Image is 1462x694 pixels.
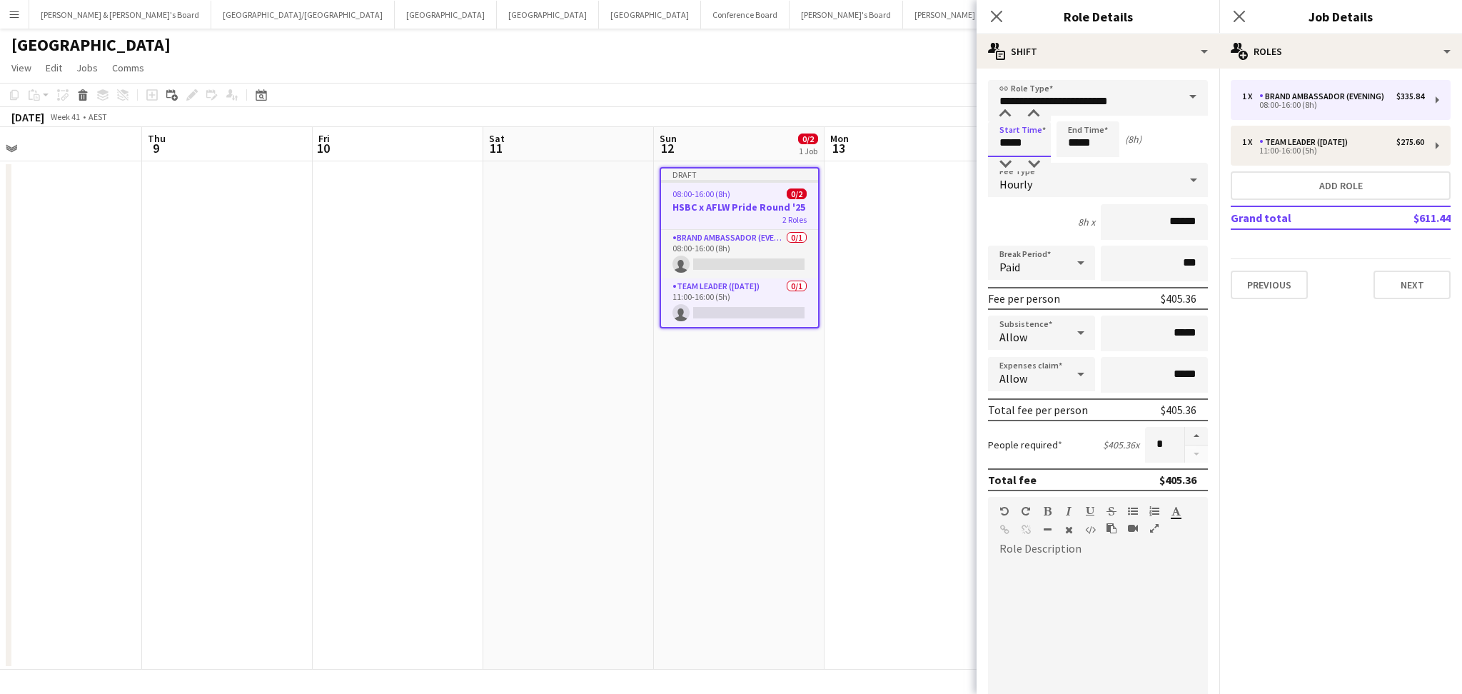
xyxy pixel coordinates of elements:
[1171,506,1181,517] button: Text Color
[1106,523,1116,534] button: Paste as plain text
[1242,101,1424,109] div: 08:00-16:00 (8h)
[11,110,44,124] div: [DATE]
[497,1,599,29] button: [GEOGRAPHIC_DATA]
[71,59,104,77] a: Jobs
[1396,137,1424,147] div: $275.60
[790,1,903,29] button: [PERSON_NAME]'s Board
[1021,506,1031,517] button: Redo
[661,169,818,180] div: Draft
[146,140,166,156] span: 9
[830,132,849,145] span: Mon
[903,1,1085,29] button: [PERSON_NAME] & [PERSON_NAME]'s Board
[89,111,107,122] div: AEST
[1219,34,1462,69] div: Roles
[661,230,818,278] app-card-role: Brand Ambassador (Evening)0/108:00-16:00 (8h)
[1242,147,1424,154] div: 11:00-16:00 (5h)
[599,1,701,29] button: [GEOGRAPHIC_DATA]
[1396,91,1424,101] div: $335.84
[999,177,1032,191] span: Hourly
[1042,506,1052,517] button: Bold
[40,59,68,77] a: Edit
[1231,271,1308,299] button: Previous
[1159,473,1196,487] div: $405.36
[1078,216,1095,228] div: 8h x
[988,291,1060,306] div: Fee per person
[1231,171,1451,200] button: Add role
[798,134,818,144] span: 0/2
[988,438,1062,451] label: People required
[1042,524,1052,535] button: Horizontal Line
[1373,271,1451,299] button: Next
[1161,403,1196,417] div: $405.36
[487,140,505,156] span: 11
[1125,133,1141,146] div: (8h)
[1064,524,1074,535] button: Clear Formatting
[1366,206,1451,229] td: $611.44
[782,214,807,225] span: 2 Roles
[977,7,1219,26] h3: Role Details
[1242,137,1259,147] div: 1 x
[106,59,150,77] a: Comms
[1219,7,1462,26] h3: Job Details
[660,167,820,328] app-job-card: Draft08:00-16:00 (8h)0/2HSBC x AFLW Pride Round '252 RolesBrand Ambassador (Evening)0/108:00-16:0...
[1161,291,1196,306] div: $405.36
[661,278,818,327] app-card-role: Team Leader ([DATE])0/111:00-16:00 (5h)
[6,59,37,77] a: View
[1259,91,1390,101] div: Brand Ambassador (Evening)
[1149,523,1159,534] button: Fullscreen
[657,140,677,156] span: 12
[148,132,166,145] span: Thu
[977,34,1219,69] div: Shift
[988,473,1037,487] div: Total fee
[1064,506,1074,517] button: Italic
[988,403,1088,417] div: Total fee per person
[1128,506,1138,517] button: Unordered List
[1085,506,1095,517] button: Underline
[672,188,730,199] span: 08:00-16:00 (8h)
[1259,137,1353,147] div: Team Leader ([DATE])
[76,61,98,74] span: Jobs
[47,111,83,122] span: Week 41
[1185,427,1208,446] button: Increase
[660,132,677,145] span: Sun
[1085,524,1095,535] button: HTML Code
[1106,506,1116,517] button: Strikethrough
[787,188,807,199] span: 0/2
[11,61,31,74] span: View
[395,1,497,29] button: [GEOGRAPHIC_DATA]
[46,61,62,74] span: Edit
[1231,206,1366,229] td: Grand total
[661,201,818,213] h3: HSBC x AFLW Pride Round '25
[1128,523,1138,534] button: Insert video
[999,506,1009,517] button: Undo
[29,1,211,29] button: [PERSON_NAME] & [PERSON_NAME]'s Board
[318,132,330,145] span: Fri
[211,1,395,29] button: [GEOGRAPHIC_DATA]/[GEOGRAPHIC_DATA]
[1103,438,1139,451] div: $405.36 x
[316,140,330,156] span: 10
[1242,91,1259,101] div: 1 x
[1149,506,1159,517] button: Ordered List
[701,1,790,29] button: Conference Board
[999,330,1027,344] span: Allow
[489,132,505,145] span: Sat
[999,371,1027,386] span: Allow
[112,61,144,74] span: Comms
[11,34,171,56] h1: [GEOGRAPHIC_DATA]
[799,146,817,156] div: 1 Job
[999,260,1020,274] span: Paid
[828,140,849,156] span: 13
